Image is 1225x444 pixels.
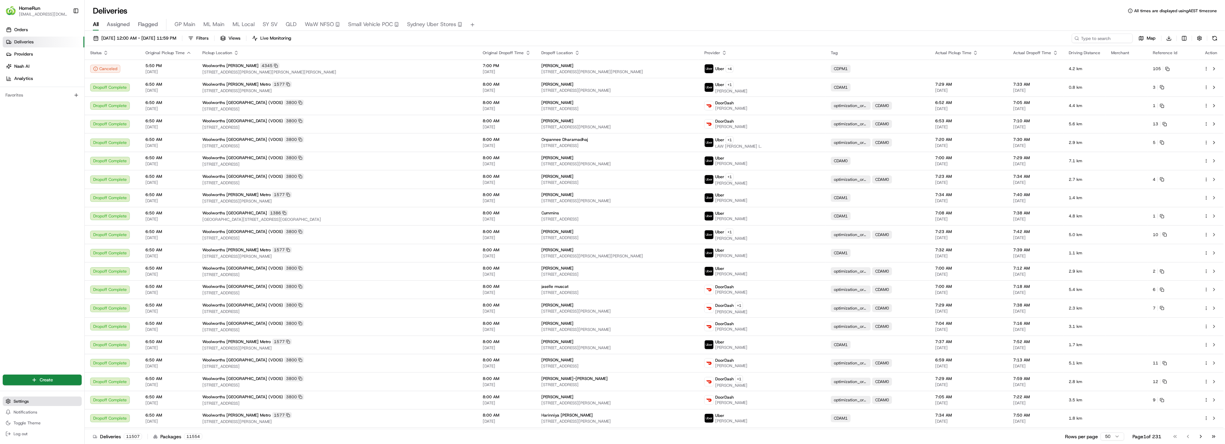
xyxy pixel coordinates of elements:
[1153,397,1164,403] button: 9
[249,34,294,43] button: Live Monitoring
[272,81,292,87] div: 1577
[1013,137,1058,142] span: 7:30 AM
[286,20,297,28] span: QLD
[202,192,271,197] span: Woolworths [PERSON_NAME] Metro
[1069,158,1101,164] span: 7.1 km
[3,61,84,72] a: Nash AI
[542,216,694,222] span: [STREET_ADDRESS]
[542,88,694,93] span: [STREET_ADDRESS][PERSON_NAME]
[1013,216,1058,222] span: [DATE]
[14,420,41,426] span: Toggle Theme
[348,20,393,28] span: Small Vehicle POC
[715,181,747,186] span: [PERSON_NAME]
[407,20,456,28] span: Sydney Uber Stores
[935,174,1002,179] span: 7:23 AM
[1136,34,1159,43] button: Map
[305,20,334,28] span: WaW NFSO
[284,100,304,106] div: 3800
[1153,379,1167,384] button: 12
[217,34,243,43] button: Views
[3,24,84,35] a: Orders
[715,253,747,258] span: [PERSON_NAME]
[19,5,40,12] button: HomeRun
[90,50,102,56] span: Status
[1013,192,1058,197] span: 7:40 AM
[3,73,84,84] a: Analytics
[483,180,531,185] span: [DATE]
[935,124,1002,130] span: [DATE]
[1204,50,1218,56] div: Action
[1069,50,1101,56] span: Driving Distance
[935,106,1002,111] span: [DATE]
[542,118,574,124] span: [PERSON_NAME]
[145,198,192,204] span: [DATE]
[40,377,53,383] span: Create
[1153,85,1164,90] button: 3
[542,174,574,179] span: [PERSON_NAME]
[145,192,192,197] span: 6:50 AM
[145,50,185,56] span: Original Pickup Time
[935,118,1002,124] span: 6:53 AM
[483,63,531,68] span: 7:00 PM
[145,124,192,130] span: [DATE]
[705,156,714,165] img: uber-new-logo.jpeg
[145,266,192,271] span: 6:50 AM
[705,64,714,73] img: uber-new-logo.jpeg
[3,49,84,60] a: Providers
[834,85,848,90] span: CDAM1
[272,247,292,253] div: 1577
[1069,103,1101,108] span: 4.4 km
[935,235,1002,240] span: [DATE]
[542,100,574,105] span: [PERSON_NAME]
[145,253,192,259] span: [DATE]
[145,155,192,161] span: 6:50 AM
[1013,118,1058,124] span: 7:10 AM
[483,253,531,259] span: [DATE]
[145,100,192,105] span: 6:50 AM
[715,119,734,124] span: DoorDash
[1069,213,1101,219] span: 4.8 km
[145,63,192,68] span: 5:50 PM
[935,180,1002,185] span: [DATE]
[715,66,724,71] span: Uber
[715,82,724,87] span: Uber
[726,228,734,236] button: +1
[202,155,283,161] span: Woolworths [GEOGRAPHIC_DATA] (VDOS)
[1153,103,1164,108] button: 1
[875,232,889,237] span: CDAM0
[202,69,472,75] span: [STREET_ADDRESS][PERSON_NAME][PERSON_NAME][PERSON_NAME]
[726,65,734,72] button: +4
[202,100,283,105] span: Woolworths [GEOGRAPHIC_DATA] (VDOS)
[202,254,472,259] span: [STREET_ADDRESS][PERSON_NAME]
[1153,232,1167,237] button: 10
[542,50,573,56] span: Dropoff Location
[483,155,531,161] span: 8:00 AM
[145,174,192,179] span: 6:50 AM
[715,174,724,179] span: Uber
[715,198,747,203] span: [PERSON_NAME]
[14,431,27,437] span: Log out
[834,140,868,145] span: optimization_order_unassigned
[3,90,82,101] div: Favorites
[935,82,1002,87] span: 7:29 AM
[935,100,1002,105] span: 6:52 AM
[93,20,99,28] span: All
[715,236,747,241] span: [PERSON_NAME]
[1013,100,1058,105] span: 7:05 AM
[834,66,848,71] span: CDPM1
[260,35,291,41] span: Live Monitoring
[715,216,747,221] span: [PERSON_NAME]
[1069,140,1101,145] span: 2.9 km
[705,359,714,367] img: doordash_logo_v2.png
[705,285,714,294] img: doordash_logo_v2.png
[542,63,574,68] span: [PERSON_NAME]
[1069,195,1101,200] span: 1.4 km
[935,50,971,56] span: Actual Pickup Time
[145,161,192,167] span: [DATE]
[284,229,304,235] div: 3800
[834,158,848,164] span: CDAM0
[3,375,82,385] button: Create
[935,229,1002,234] span: 7:23 AM
[1134,8,1217,14] span: All times are displayed using AEST timezone
[831,50,838,56] span: Tag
